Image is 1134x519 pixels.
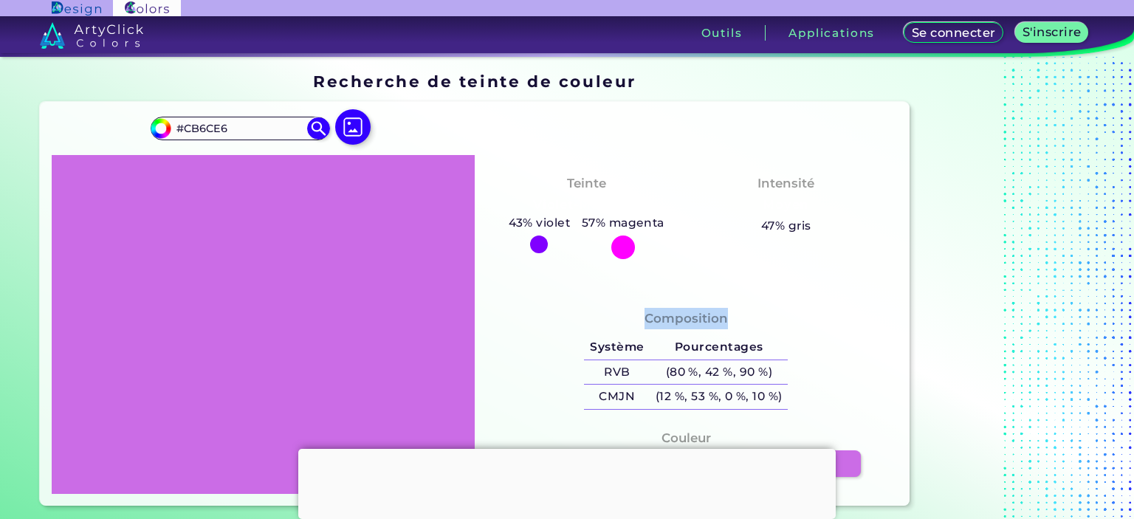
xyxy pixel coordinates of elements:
img: recherche d'icônes [307,117,329,140]
font: S'inscrire [1025,25,1079,38]
iframe: Publicité [298,449,836,515]
font: RVB [604,365,630,379]
iframe: Publicité [915,67,1100,512]
font: Composition [645,311,728,326]
img: logo_artyclick_colors_white.svg [40,22,144,49]
font: CMJN [599,389,635,403]
font: Pourcentages [675,340,763,354]
font: Outils [701,26,743,40]
font: 43% violet [509,216,571,230]
font: Moyen [763,197,809,212]
img: Logo d'ArtyClick Design [52,1,101,16]
font: 57% magenta [582,216,664,230]
input: tapez la couleur.. [171,118,309,138]
a: S'inscrire [1019,24,1085,42]
font: (80 %, 42 %, 90 %) [666,365,772,379]
font: Couleur [661,430,711,445]
font: Se connecter [915,26,992,39]
font: Teinte [567,176,606,190]
font: Système [590,340,644,354]
font: Intensité [757,176,814,190]
font: Violet-Magenta [533,197,640,212]
font: 47% gris [761,219,811,233]
font: Applications [788,26,875,40]
font: Recherche de teinte de couleur [313,72,636,91]
img: image d'icône [335,109,371,145]
font: (12 %, 53 %, 0 %, 10 %) [656,389,783,403]
a: Se connecter [909,24,999,42]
